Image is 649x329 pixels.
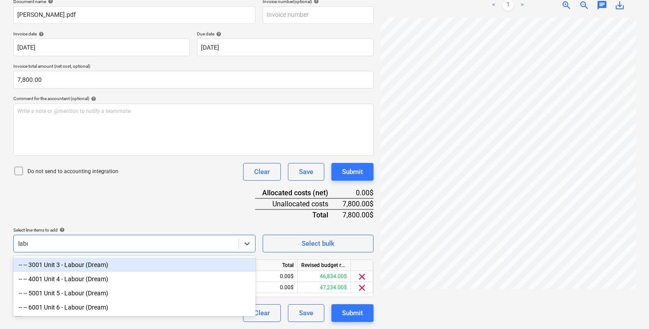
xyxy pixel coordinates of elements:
div: 0.00$ [244,271,298,282]
input: Invoice number [263,6,374,24]
div: Save [299,166,313,178]
span: help [37,31,44,37]
div: 7,800.00$ [342,198,374,209]
div: Submit [342,166,363,178]
input: Invoice date not specified [13,39,190,56]
div: Comment for the accountant (optional) [13,96,374,101]
p: Invoice total amount (net cost, optional) [13,63,374,71]
input: Document name [13,6,256,24]
div: Select line-items to add [13,227,256,233]
iframe: Chat Widget [605,286,649,329]
div: Due date [197,31,374,37]
div: -- -- 3001 Unit 3 - Labour (Dream) [13,258,256,272]
div: Revised budget remaining [298,260,351,271]
div: 47,234.00$ [298,282,351,293]
input: Invoice total amount (net cost, optional) [13,71,374,89]
button: Select bulk [263,235,374,252]
button: Submit [331,304,374,322]
div: 7,800.00$ [342,209,374,220]
button: Save [288,163,324,181]
div: Invoice date [13,31,190,37]
div: Allocated costs (net) [255,188,342,198]
div: Total [255,209,342,220]
div: Clear [254,166,270,178]
div: Select bulk [302,238,334,249]
span: help [89,96,96,101]
button: Submit [331,163,374,181]
span: help [214,31,221,37]
span: clear [357,283,367,293]
div: -- -- 6001 Unit 6 - Labour (Dream) [13,300,256,314]
button: Clear [243,163,281,181]
div: 0.00$ [342,188,374,198]
button: Save [288,304,324,322]
div: Total [244,260,298,271]
span: clear [357,271,367,282]
p: Do not send to accounting integration [28,168,118,175]
div: Save [299,307,313,319]
div: 0.00$ [244,282,298,293]
div: Clear [254,307,270,319]
button: Clear [243,304,281,322]
div: Unallocated costs [255,198,342,209]
input: Due date not specified [197,39,374,56]
div: 46,834.00$ [298,271,351,282]
div: -- -- 5001 Unit 5 - Labour (Dream) [13,286,256,300]
div: Submit [342,307,363,319]
span: help [58,227,65,232]
div: -- -- 4001 Unit 4 - Labour (Dream) [13,272,256,286]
